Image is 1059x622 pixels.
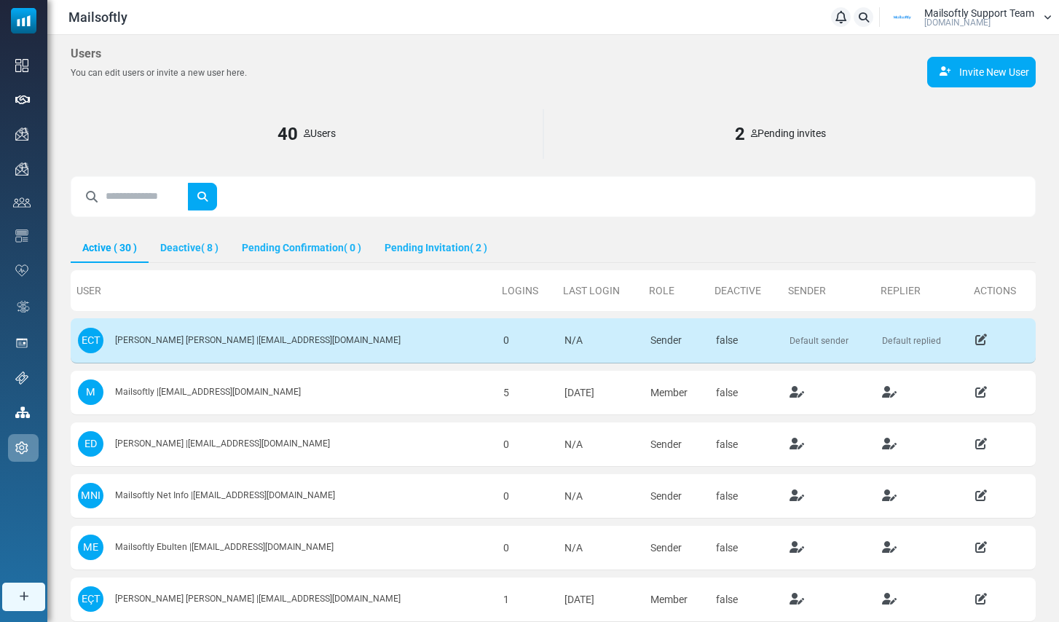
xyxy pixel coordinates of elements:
td: false [709,526,782,570]
a: Set As Default Sender [790,489,804,501]
span: [DOMAIN_NAME] [924,18,991,27]
a: Actions [974,285,1016,296]
td: false [709,371,782,415]
a: Edit [975,334,987,345]
a: Logins [502,285,538,296]
span: ME [78,535,103,560]
td: 0 [496,422,556,467]
span: ( 2 ) [470,242,487,253]
span: EÇT [78,586,103,612]
span: M [78,379,103,405]
img: support-icon.svg [15,371,28,385]
a: Pending Invitation( 2 ) [373,235,499,262]
td: N/A [557,318,644,363]
a: Last Login [563,285,620,296]
img: campaigns-icon.png [15,162,28,176]
h5: Users [71,47,247,60]
img: landing_pages.svg [15,336,28,350]
td: 0 [496,474,556,519]
a: Set As Default Replied [882,386,897,398]
img: dashboard-icon.svg [15,59,28,72]
a: Set As Default Replied [882,593,897,605]
a: Sender [788,285,826,296]
td: false [709,474,782,519]
img: User Logo [884,7,921,28]
img: email-templates-icon.svg [15,229,28,243]
td: false [709,318,782,363]
td: 1 [496,578,556,622]
span: Mailsoftly | [EMAIL_ADDRESS][DOMAIN_NAME] [115,387,301,396]
img: mailsoftly_icon_blue_white.svg [11,8,36,34]
span: 2 [735,121,745,147]
a: Pending Confirmation( 0 ) [230,235,373,262]
a: Edit [975,386,987,398]
span: Mailsoftly Net Info | [EMAIL_ADDRESS][DOMAIN_NAME] [115,491,335,500]
a: Deactive [714,285,761,296]
span: translation missing: en.users.user_rb.member [650,594,688,605]
td: 5 [496,371,556,415]
span: MNI [78,483,103,508]
td: [DATE] [557,578,644,622]
a: Set As Default Replied [882,438,897,449]
span: [PERSON_NAME] [PERSON_NAME] | [EMAIL_ADDRESS][DOMAIN_NAME] [115,336,401,345]
span: 40 [277,121,298,147]
a: Set As Default Sender [790,541,804,553]
td: N/A [557,526,644,570]
td: N/A [557,422,644,467]
a: Replier [881,285,921,296]
td: 0 [496,526,556,570]
img: campaigns-icon.png [15,127,28,141]
a: Deactive( 8 ) [149,235,230,262]
img: settings-icon.svg [15,441,28,454]
span: Default sender [790,336,849,346]
span: Mailsoftly Support Team [924,8,1034,18]
a: User [76,285,101,296]
td: N/A [557,474,644,519]
span: ( 8 ) [201,242,219,253]
img: contacts-icon.svg [13,197,31,208]
span: Mailsoftly [68,7,127,27]
span: Mailsoftly Ebulten | [EMAIL_ADDRESS][DOMAIN_NAME] [115,543,334,551]
span: translation missing: en.users.user_rb.sender [650,490,682,502]
td: [DATE] [557,371,644,415]
td: false [709,578,782,622]
span: Default replied [882,336,941,346]
span: [PERSON_NAME] [PERSON_NAME] | [EMAIL_ADDRESS][DOMAIN_NAME] [115,594,401,603]
a: Edit [975,593,987,605]
td: false [709,422,782,467]
a: Invite New User [927,57,1036,87]
a: Edit [975,489,987,501]
span: [PERSON_NAME] | [EMAIL_ADDRESS][DOMAIN_NAME] [115,439,330,448]
td: 0 [496,318,556,363]
span: translation missing: en.users.user_rb.member [650,387,688,398]
span: ( 0 ) [344,242,361,253]
div: Pending invites [751,126,826,141]
a: Set As Default Replied [882,489,897,501]
span: translation missing: en.users.user_rb.sender [650,542,682,554]
span: Active [82,242,111,253]
span: translation missing: en.users.user_rb.sender [650,438,682,450]
span: translation missing: en.users.user_rb.sender [650,334,682,346]
a: Active ( 30 ) [71,235,149,263]
img: domain-health-icon.svg [15,264,28,276]
span: ED [78,431,103,457]
a: User Logo Mailsoftly Support Team [DOMAIN_NAME] [884,7,1052,28]
a: Set As Default Sender [790,593,804,605]
a: Set As Default Replied [882,541,897,553]
a: Set As Default Sender [790,386,804,398]
span: ( 30 ) [114,242,137,253]
div: Users [304,126,336,141]
a: Edit [975,438,987,449]
img: workflow.svg [15,299,31,315]
a: Set As Default Sender [790,438,804,449]
a: Edit [975,541,987,553]
span: ECT [78,328,103,353]
a: Role [649,285,674,296]
p: You can edit users or invite a new user here. [71,66,247,79]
